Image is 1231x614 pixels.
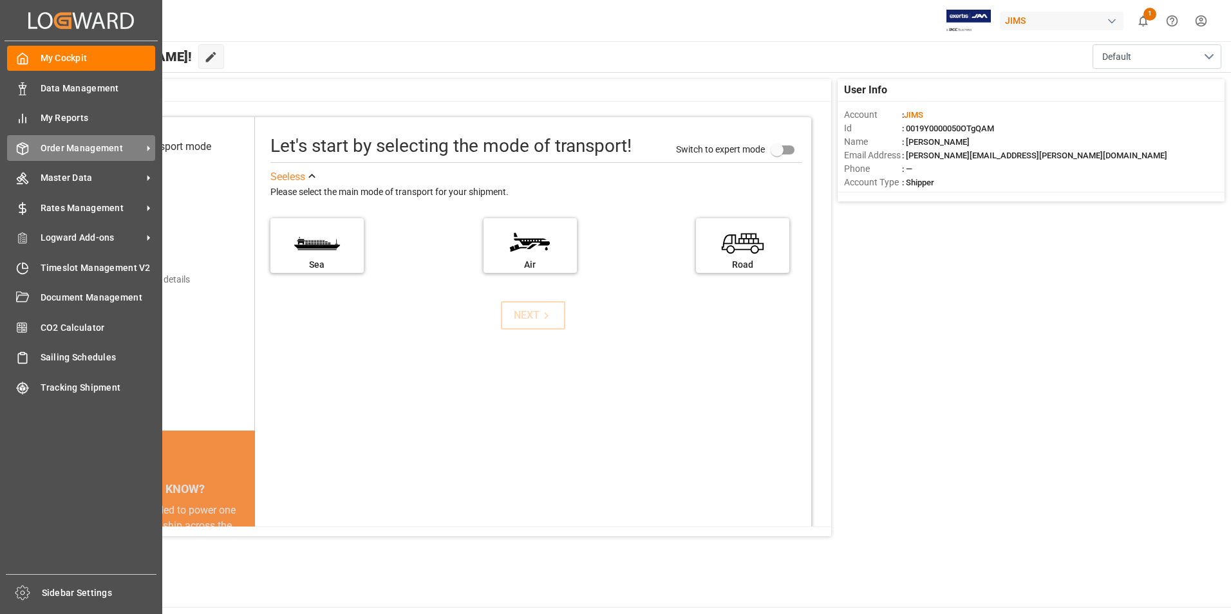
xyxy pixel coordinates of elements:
[946,10,991,32] img: Exertis%20JAM%20-%20Email%20Logo.jpg_1722504956.jpg
[902,151,1167,160] span: : [PERSON_NAME][EMAIL_ADDRESS][PERSON_NAME][DOMAIN_NAME]
[902,137,970,147] span: : [PERSON_NAME]
[844,162,902,176] span: Phone
[41,351,156,364] span: Sailing Schedules
[844,149,902,162] span: Email Address
[270,133,632,160] div: Let's start by selecting the mode of transport!
[7,345,155,370] a: Sailing Schedules
[41,261,156,275] span: Timeslot Management V2
[53,44,192,69] span: Hello [PERSON_NAME]!
[41,51,156,65] span: My Cockpit
[277,258,357,272] div: Sea
[844,108,902,122] span: Account
[270,185,802,200] div: Please select the main mode of transport for your shipment.
[41,82,156,95] span: Data Management
[501,301,565,330] button: NEXT
[41,381,156,395] span: Tracking Shipment
[7,106,155,131] a: My Reports
[41,231,142,245] span: Logward Add-ons
[41,142,142,155] span: Order Management
[1143,8,1156,21] span: 1
[844,82,887,98] span: User Info
[702,258,783,272] div: Road
[41,321,156,335] span: CO2 Calculator
[1102,50,1131,64] span: Default
[902,110,923,120] span: :
[41,291,156,304] span: Document Management
[676,144,765,154] span: Switch to expert mode
[1129,6,1158,35] button: show 1 new notifications
[844,176,902,189] span: Account Type
[7,46,155,71] a: My Cockpit
[514,308,553,323] div: NEXT
[109,273,190,286] div: Add shipping details
[1093,44,1221,69] button: open menu
[237,503,255,611] button: next slide / item
[902,124,994,133] span: : 0019Y0000050OTgQAM
[41,111,156,125] span: My Reports
[490,258,570,272] div: Air
[7,285,155,310] a: Document Management
[902,178,934,187] span: : Shipper
[902,164,912,174] span: : —
[7,375,155,400] a: Tracking Shipment
[1158,6,1187,35] button: Help Center
[1000,8,1129,33] button: JIMS
[7,255,155,280] a: Timeslot Management V2
[1000,12,1123,30] div: JIMS
[41,171,142,185] span: Master Data
[904,110,923,120] span: JIMS
[41,201,142,215] span: Rates Management
[844,122,902,135] span: Id
[7,75,155,100] a: Data Management
[844,135,902,149] span: Name
[42,586,157,600] span: Sidebar Settings
[270,169,305,185] div: See less
[7,315,155,340] a: CO2 Calculator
